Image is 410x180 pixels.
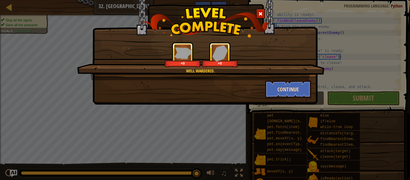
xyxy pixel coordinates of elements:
[265,80,312,98] button: Continue
[166,61,200,66] div: +0
[141,7,270,38] img: level_complete.png
[203,61,237,66] div: +0
[174,47,191,59] img: reward_icon_xp.png
[212,45,228,61] img: reward_icon_gems.png
[106,68,295,74] div: Well wardered.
